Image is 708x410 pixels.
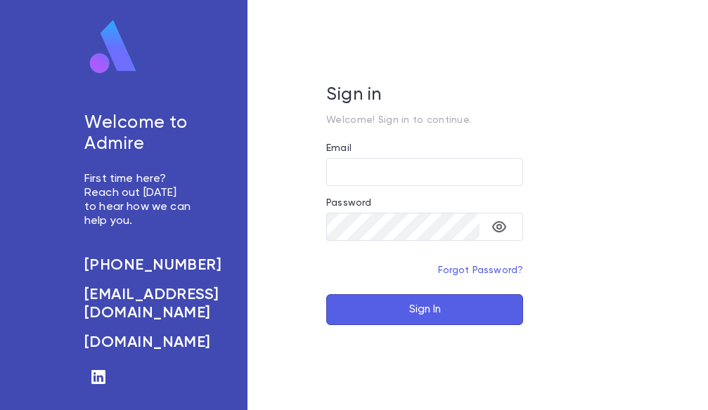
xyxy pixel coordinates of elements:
[84,286,191,322] a: [EMAIL_ADDRESS][DOMAIN_NAME]
[326,143,352,154] label: Email
[326,85,523,106] h5: Sign in
[326,294,523,325] button: Sign In
[326,114,523,126] p: Welcome! Sign in to continue.
[84,113,191,155] h5: Welcome to Admire
[84,256,191,275] a: [PHONE_NUMBER]
[326,197,371,209] label: Password
[485,213,513,241] button: toggle password visibility
[84,172,191,228] p: First time here? Reach out [DATE] to hear how we can help you.
[84,19,142,75] img: logo
[84,333,191,352] a: [DOMAIN_NAME]
[438,265,524,275] a: Forgot Password?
